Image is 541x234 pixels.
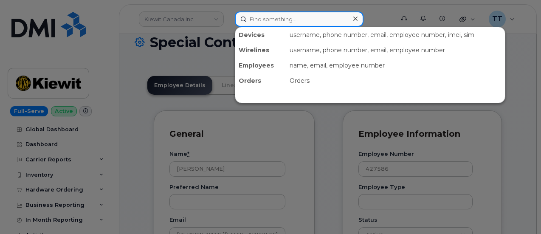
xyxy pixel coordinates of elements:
[286,58,505,73] div: name, email, employee number
[504,197,535,228] iframe: Messenger Launcher
[235,58,286,73] div: Employees
[235,27,286,42] div: Devices
[286,73,505,88] div: Orders
[235,73,286,88] div: Orders
[286,27,505,42] div: username, phone number, email, employee number, imei, sim
[235,42,286,58] div: Wirelines
[235,11,363,27] input: Find something...
[286,42,505,58] div: username, phone number, email, employee number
